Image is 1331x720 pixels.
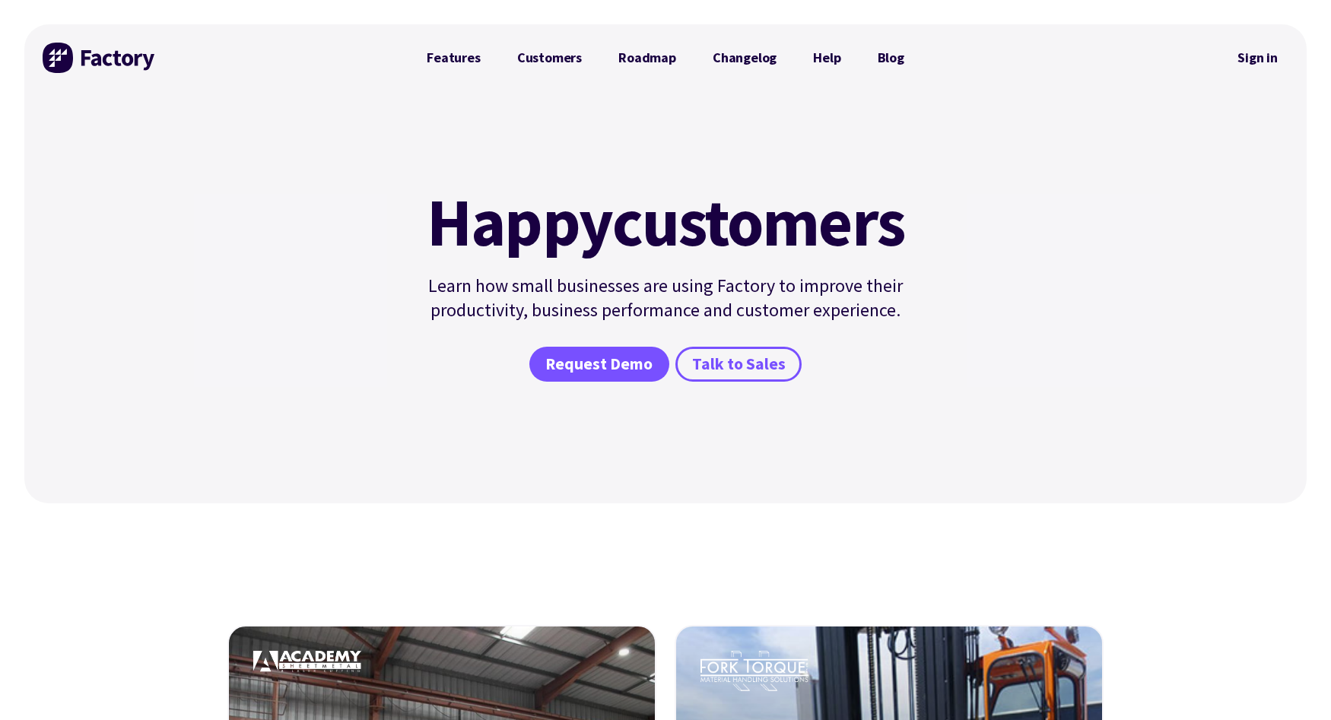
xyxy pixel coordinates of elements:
p: Learn how small businesses are using Factory to improve their productivity, business performance ... [418,274,913,322]
span: Request Demo [545,354,653,376]
a: Blog [859,43,923,73]
h1: customers [418,189,913,255]
a: Sign in [1227,40,1288,75]
a: Request Demo [529,347,669,382]
a: Changelog [694,43,795,73]
nav: Primary Navigation [408,43,923,73]
mark: Happy [427,189,612,255]
a: Customers [499,43,600,73]
a: Help [795,43,859,73]
a: Roadmap [600,43,694,73]
nav: Secondary Navigation [1227,40,1288,75]
a: Features [408,43,499,73]
span: Talk to Sales [692,354,786,376]
img: Factory [43,43,157,73]
a: Talk to Sales [675,347,802,382]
